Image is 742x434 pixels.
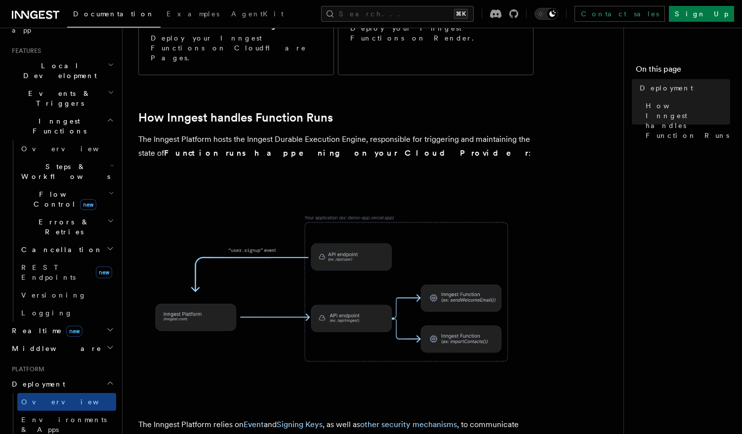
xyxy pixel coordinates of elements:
p: The Inngest Platform hosts the Inngest Durable Execution Engine, responsible for triggering and m... [138,132,534,160]
span: Logging [21,309,73,317]
button: Realtimenew [8,322,116,340]
strong: Function runs happening on your Cloud Provider [164,148,529,158]
a: How Inngest handles Function Runs [642,97,730,144]
span: new [96,266,112,278]
img: The Inngest Platform communicates with your deployed Inngest Functions by sending requests to you... [138,186,534,392]
p: Deploy your Inngest Functions on Cloudflare Pages. [151,33,322,63]
button: Events & Triggers [8,85,116,112]
h4: On this page [636,63,730,79]
span: REST Endpoints [21,263,76,281]
kbd: ⌘K [454,9,468,19]
span: Inngest Functions [8,116,107,136]
span: new [66,326,82,337]
span: Deployment [8,379,65,389]
span: Events & Triggers [8,88,108,108]
span: Cancellation [17,245,103,255]
button: Errors & Retries [17,213,116,241]
button: Steps & Workflows [17,158,116,185]
button: Deployment [8,375,116,393]
a: Contact sales [575,6,665,22]
a: other security mechanisms [360,420,457,429]
span: Flow Control [17,189,109,209]
span: Overview [21,398,123,406]
a: Event [244,420,264,429]
a: Overview [17,140,116,158]
a: Versioning [17,286,116,304]
a: Logging [17,304,116,322]
a: Signing Keys [277,420,323,429]
button: Middleware [8,340,116,357]
button: Inngest Functions [8,112,116,140]
a: Overview [17,393,116,411]
a: Sign Up [669,6,734,22]
span: Platform [8,365,44,373]
span: How Inngest handles Function Runs [646,101,730,140]
span: Middleware [8,344,102,353]
a: Deployment [636,79,730,97]
span: Features [8,47,41,55]
span: Steps & Workflows [17,162,110,181]
span: Overview [21,145,123,153]
span: Examples [166,10,219,18]
span: Versioning [21,291,86,299]
a: AgentKit [225,3,289,27]
span: Deployment [640,83,693,93]
p: Deploy your Inngest Functions on Render. [350,23,521,43]
a: Documentation [67,3,161,28]
span: Realtime [8,326,82,336]
span: Environments & Apps [21,416,107,434]
div: Inngest Functions [8,140,116,322]
button: Toggle dark mode [535,8,558,20]
button: Cancellation [17,241,116,259]
a: REST Endpointsnew [17,259,116,286]
a: How Inngest handles Function Runs [138,111,333,125]
span: new [80,199,96,210]
span: Errors & Retries [17,217,107,237]
button: Flow Controlnew [17,185,116,213]
button: Local Development [8,57,116,85]
button: Search...⌘K [321,6,474,22]
a: Examples [161,3,225,27]
span: Local Development [8,61,108,81]
span: Documentation [73,10,155,18]
span: AgentKit [231,10,284,18]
